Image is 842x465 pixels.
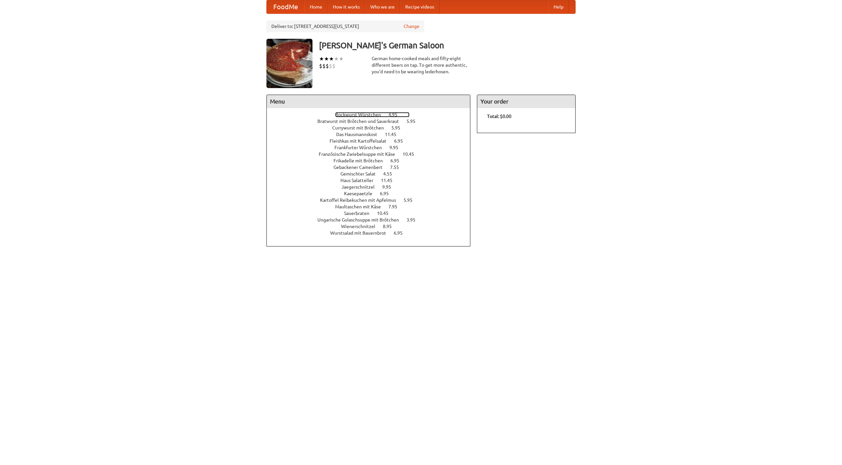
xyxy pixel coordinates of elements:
[341,184,381,190] span: Jaegerschnitzel
[335,204,387,209] span: Maultaschen mit Käse
[340,171,382,176] span: Gemischter Salat
[403,151,421,157] span: 10.45
[322,62,326,70] li: $
[380,191,395,196] span: 6.95
[328,0,365,13] a: How it works
[317,119,406,124] span: Bratwurst mit Brötchen und Sauerkraut
[344,211,401,216] a: Sauerbraten 10.45
[382,184,398,190] span: 9.95
[324,55,329,62] li: ★
[334,145,388,150] span: Frankfurter Würstchen
[341,184,403,190] a: Jaegerschnitzel 9.95
[377,211,395,216] span: 10.45
[389,145,405,150] span: 9.95
[334,145,410,150] a: Frankfurter Würstchen 9.95
[407,119,422,124] span: 5.95
[390,158,406,163] span: 6.95
[334,165,389,170] span: Gebackener Camenbert
[344,211,376,216] span: Sauerbraten
[407,217,422,222] span: 3.95
[404,23,419,30] a: Change
[335,112,387,117] span: Bockwurst Würstchen
[340,178,380,183] span: Haus Salatteller
[330,138,415,144] a: Fleishkas mit Kartoffelsalat 6.95
[332,125,390,130] span: Currywurst mit Brötchen
[365,0,400,13] a: Who we are
[394,230,409,236] span: 6.95
[372,55,470,75] div: German home-cooked meals and fifty-eight different beers on tap. To get more authentic, you'd nee...
[340,171,404,176] a: Gemischter Salat 4.55
[334,158,389,163] span: Frikadelle mit Brötchen
[317,217,406,222] span: Ungarische Gulaschsuppe mit Brötchen
[334,158,411,163] a: Frikadelle mit Brötchen 6.95
[330,230,415,236] a: Wurstsalad mit Bauernbrot 6.95
[332,125,412,130] a: Currywurst mit Brötchen 5.95
[388,204,404,209] span: 7.95
[339,55,344,62] li: ★
[267,0,305,13] a: FoodMe
[320,198,425,203] a: Kartoffel Reibekuchen mit Apfelmus 5.95
[344,191,379,196] span: Kaesepaetzle
[487,114,511,119] b: Total: $0.00
[394,138,409,144] span: 6.95
[336,132,409,137] a: Das Hausmannskost 11.45
[319,62,322,70] li: $
[391,125,407,130] span: 5.95
[388,112,404,117] span: 4.95
[400,0,439,13] a: Recipe videos
[317,119,428,124] a: Bratwurst mit Brötchen und Sauerkraut 5.95
[330,230,393,236] span: Wurstsalad mit Bauernbrot
[383,224,398,229] span: 8.95
[319,55,324,62] li: ★
[319,151,402,157] span: Französische Zwiebelsuppe mit Käse
[332,62,335,70] li: $
[319,39,576,52] h3: [PERSON_NAME]'s German Saloon
[477,95,575,108] h4: Your order
[330,138,393,144] span: Fleishkas mit Kartoffelsalat
[341,224,382,229] span: Wienerschnitzel
[320,198,403,203] span: Kartoffel Reibekuchen mit Apfelmus
[266,20,424,32] div: Deliver to: [STREET_ADDRESS][US_STATE]
[335,112,409,117] a: Bockwurst Würstchen 4.95
[336,132,384,137] span: Das Hausmannskost
[385,132,403,137] span: 11.45
[319,151,426,157] a: Französische Zwiebelsuppe mit Käse 10.45
[335,204,409,209] a: Maultaschen mit Käse 7.95
[340,178,405,183] a: Haus Salatteller 11.45
[329,55,334,62] li: ★
[341,224,404,229] a: Wienerschnitzel 8.95
[329,62,332,70] li: $
[404,198,419,203] span: 5.95
[381,178,399,183] span: 11.45
[266,39,312,88] img: angular.jpg
[390,165,406,170] span: 7.55
[317,217,428,222] a: Ungarische Gulaschsuppe mit Brötchen 3.95
[383,171,399,176] span: 4.55
[334,55,339,62] li: ★
[305,0,328,13] a: Home
[548,0,569,13] a: Help
[267,95,470,108] h4: Menu
[326,62,329,70] li: $
[334,165,411,170] a: Gebackener Camenbert 7.55
[344,191,401,196] a: Kaesepaetzle 6.95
